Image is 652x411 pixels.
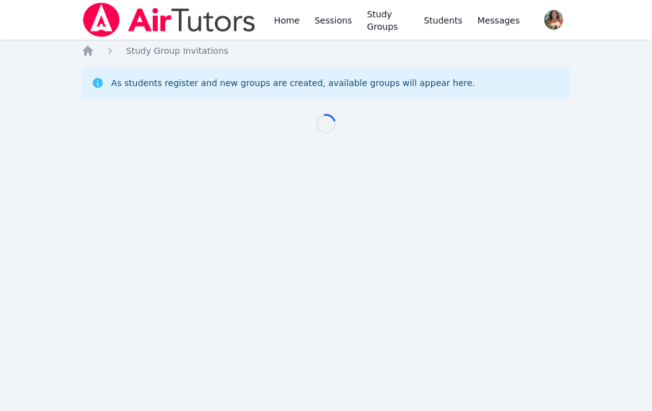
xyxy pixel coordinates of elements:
a: Study Group Invitations [126,45,228,57]
span: Messages [478,14,520,27]
div: As students register and new groups are created, available groups will appear here. [111,77,475,89]
span: Study Group Invitations [126,46,228,56]
img: Air Tutors [82,2,257,37]
nav: Breadcrumb [82,45,571,57]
